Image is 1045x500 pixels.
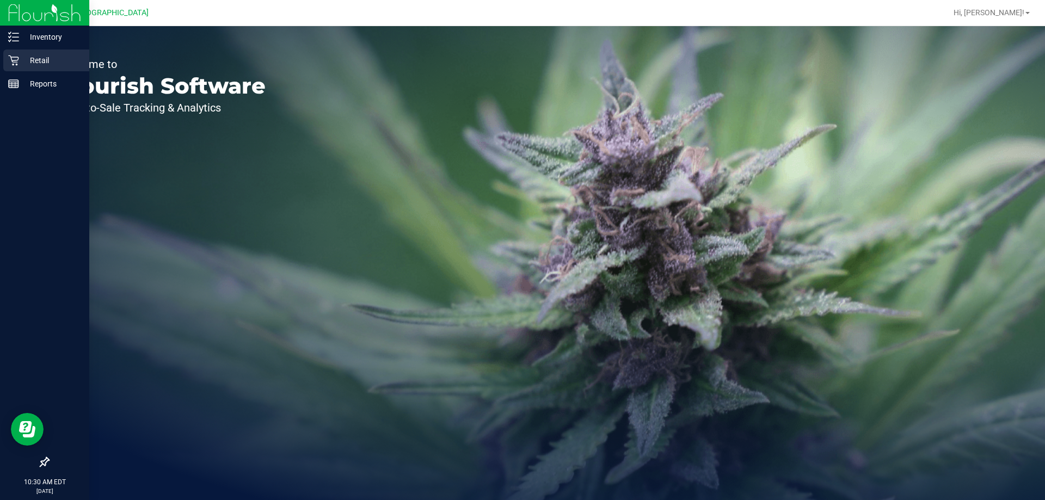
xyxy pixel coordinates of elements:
[954,8,1024,17] span: Hi, [PERSON_NAME]!
[74,8,149,17] span: [GEOGRAPHIC_DATA]
[5,487,84,495] p: [DATE]
[59,102,266,113] p: Seed-to-Sale Tracking & Analytics
[59,75,266,97] p: Flourish Software
[8,32,19,42] inline-svg: Inventory
[8,78,19,89] inline-svg: Reports
[19,30,84,44] p: Inventory
[5,477,84,487] p: 10:30 AM EDT
[19,54,84,67] p: Retail
[19,77,84,90] p: Reports
[59,59,266,70] p: Welcome to
[8,55,19,66] inline-svg: Retail
[11,413,44,446] iframe: Resource center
